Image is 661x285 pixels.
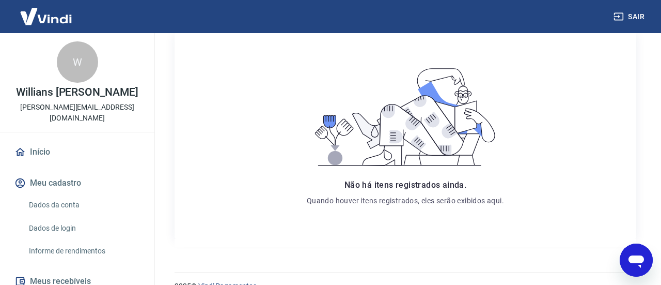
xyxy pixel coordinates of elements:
a: Dados da conta [25,194,142,216]
span: Não há itens registrados ainda. [344,180,466,190]
a: Dados de login [25,218,142,239]
p: Quando houver itens registrados, eles serão exibidos aqui. [307,196,504,206]
p: Willians [PERSON_NAME] [16,87,138,98]
p: [PERSON_NAME][EMAIL_ADDRESS][DOMAIN_NAME] [8,102,146,124]
iframe: Botão para abrir a janela de mensagens [620,244,653,277]
div: W [57,41,98,83]
a: Início [12,141,142,163]
img: Vindi [12,1,80,32]
a: Informe de rendimentos [25,241,142,262]
button: Sair [611,7,649,26]
button: Meu cadastro [12,172,142,194]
